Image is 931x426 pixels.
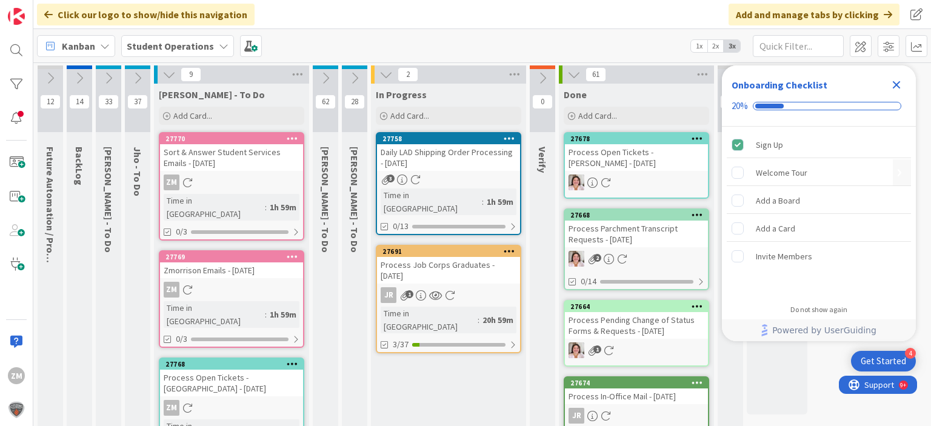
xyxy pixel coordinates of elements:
[69,95,90,109] span: 14
[570,302,708,311] div: 27664
[381,188,482,215] div: Time in [GEOGRAPHIC_DATA]
[159,88,265,101] span: Zaida - To Do
[381,287,396,303] div: JR
[570,135,708,143] div: 27678
[564,208,709,290] a: 27668Process Parchment Transcript Requests - [DATE]EW0/14
[732,101,748,111] div: 20%
[851,351,916,371] div: Open Get Started checklist, remaining modules: 4
[377,144,520,171] div: Daily LAD Shipping Order Processing - [DATE]
[377,246,520,284] div: 27691Process Job Corps Graduates - [DATE]
[319,147,332,253] span: Eric - To Do
[732,101,906,111] div: Checklist progress: 20%
[729,4,899,25] div: Add and manage tabs by clicking
[565,251,708,267] div: EW
[267,201,299,214] div: 1h 59m
[62,39,95,53] span: Kanban
[44,147,56,311] span: Future Automation / Process Building
[532,95,553,109] span: 0
[536,147,549,173] span: Verify
[479,313,516,327] div: 20h 59m
[727,215,911,242] div: Add a Card is incomplete.
[727,243,911,270] div: Invite Members is incomplete.
[570,379,708,387] div: 27674
[176,225,187,238] span: 0/3
[73,147,85,185] span: BackLog
[376,88,427,101] span: In Progress
[165,360,303,368] div: 27768
[707,40,724,52] span: 2x
[565,342,708,358] div: EW
[164,175,179,190] div: ZM
[753,35,844,57] input: Quick Filter...
[315,95,336,109] span: 62
[581,275,596,288] span: 0/14
[565,301,708,339] div: 27664Process Pending Change of Status Forms & Requests - [DATE]
[376,245,521,353] a: 27691Process Job Corps Graduates - [DATE]JRTime in [GEOGRAPHIC_DATA]:20h 59m3/37
[565,210,708,221] div: 27668
[564,132,709,199] a: 27678Process Open Tickets - [PERSON_NAME] - [DATE]EW
[127,95,148,109] span: 37
[8,401,25,418] img: avatar
[160,359,303,370] div: 27768
[722,319,916,341] div: Footer
[382,247,520,256] div: 27691
[724,40,740,52] span: 3x
[565,378,708,388] div: 27674
[569,342,584,358] img: EW
[564,300,709,367] a: 27664Process Pending Change of Status Forms & Requests - [DATE]EW
[482,195,484,208] span: :
[727,159,911,186] div: Welcome Tour is incomplete.
[387,175,395,182] span: 3
[265,308,267,321] span: :
[165,135,303,143] div: 27770
[565,408,708,424] div: JR
[377,246,520,257] div: 27691
[159,250,304,348] a: 27769Zmorrison Emails - [DATE]ZMTime in [GEOGRAPHIC_DATA]:1h 59m0/3
[164,194,265,221] div: Time in [GEOGRAPHIC_DATA]
[265,201,267,214] span: :
[160,400,303,416] div: ZM
[25,2,55,16] span: Support
[160,144,303,171] div: Sort & Answer Student Services Emails - [DATE]
[160,370,303,396] div: Process Open Tickets - [GEOGRAPHIC_DATA] - [DATE]
[756,193,800,208] div: Add a Board
[565,133,708,171] div: 27678Process Open Tickets - [PERSON_NAME] - [DATE]
[393,220,409,233] span: 0/13
[102,147,115,253] span: Emilie - To Do
[586,67,606,82] span: 61
[722,127,916,297] div: Checklist items
[578,110,617,121] span: Add Card...
[173,110,212,121] span: Add Card...
[160,175,303,190] div: ZM
[593,254,601,262] span: 2
[8,367,25,384] div: ZM
[37,4,255,25] div: Click our logo to show/hide this navigation
[727,187,911,214] div: Add a Board is incomplete.
[732,78,827,92] div: Onboarding Checklist
[381,307,478,333] div: Time in [GEOGRAPHIC_DATA]
[8,8,25,25] img: Visit kanbanzone.com
[382,135,520,143] div: 27758
[159,132,304,241] a: 27770Sort & Answer Student Services Emails - [DATE]ZMTime in [GEOGRAPHIC_DATA]:1h 59m0/3
[756,138,783,152] div: Sign Up
[484,195,516,208] div: 1h 59m
[181,67,201,82] span: 9
[565,175,708,190] div: EW
[569,175,584,190] img: EW
[132,147,144,196] span: Jho - To Do
[565,221,708,247] div: Process Parchment Transcript Requests - [DATE]
[160,133,303,171] div: 27770Sort & Answer Student Services Emails - [DATE]
[887,75,906,95] div: Close Checklist
[565,133,708,144] div: 27678
[376,132,521,235] a: 27758Daily LAD Shipping Order Processing - [DATE]Time in [GEOGRAPHIC_DATA]:1h 59m0/13
[565,388,708,404] div: Process In-Office Mail - [DATE]
[377,287,520,303] div: JR
[722,65,916,341] div: Checklist Container
[593,345,601,353] span: 1
[160,133,303,144] div: 27770
[772,323,876,338] span: Powered by UserGuiding
[349,147,361,253] span: Amanda - To Do
[478,313,479,327] span: :
[160,251,303,278] div: 27769Zmorrison Emails - [DATE]
[164,282,179,298] div: ZM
